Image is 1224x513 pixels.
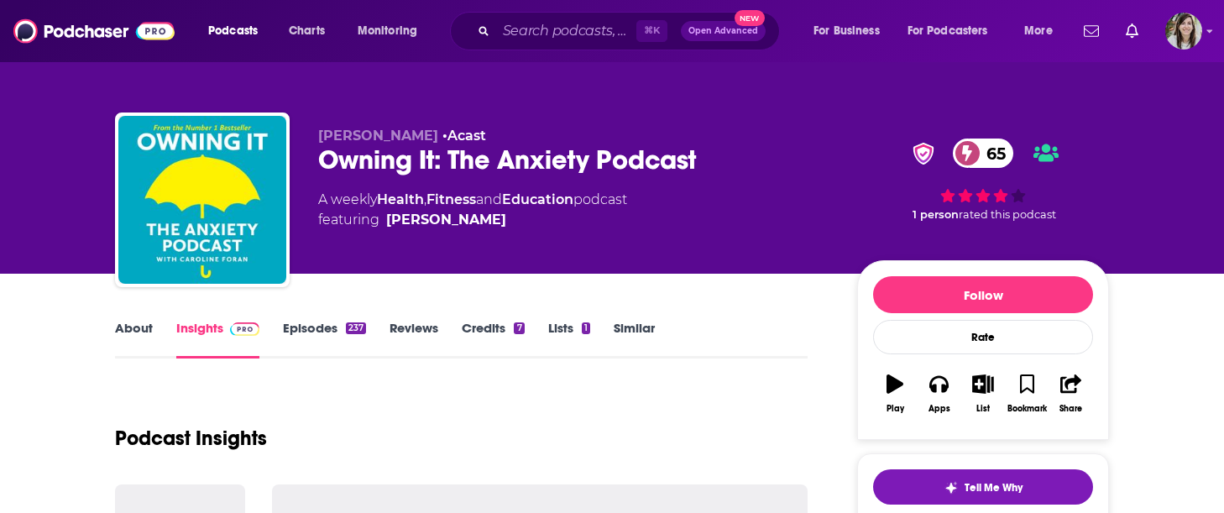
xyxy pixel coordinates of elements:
button: tell me why sparkleTell Me Why [873,469,1093,505]
div: A weekly podcast [318,190,627,230]
img: tell me why sparkle [944,481,958,495]
button: open menu [897,18,1012,44]
button: open menu [1012,18,1074,44]
button: Play [873,364,917,424]
button: Open AdvancedNew [681,21,766,41]
span: 1 person [913,208,959,221]
img: User Profile [1165,13,1202,50]
a: About [115,320,153,359]
span: More [1024,19,1053,43]
img: Podchaser Pro [230,322,259,336]
a: Lists1 [548,320,590,359]
span: ⌘ K [636,20,667,42]
button: Follow [873,276,1093,313]
a: [PERSON_NAME] [386,210,506,230]
img: Owning It: The Anxiety Podcast [118,116,286,284]
div: Rate [873,320,1093,354]
span: Podcasts [208,19,258,43]
span: 65 [970,139,1014,168]
a: InsightsPodchaser Pro [176,320,259,359]
a: Reviews [390,320,438,359]
button: open menu [196,18,280,44]
span: , [424,191,426,207]
span: Logged in as devinandrade [1165,13,1202,50]
span: For Business [813,19,880,43]
span: [PERSON_NAME] [318,128,438,144]
img: Podchaser - Follow, Share and Rate Podcasts [13,15,175,47]
div: List [976,404,990,414]
a: Show notifications dropdown [1119,17,1145,45]
span: and [476,191,502,207]
a: Similar [614,320,655,359]
span: • [442,128,486,144]
span: rated this podcast [959,208,1056,221]
div: 1 [582,322,590,334]
span: featuring [318,210,627,230]
a: Acast [447,128,486,144]
a: 65 [953,139,1014,168]
div: Bookmark [1007,404,1047,414]
span: Open Advanced [688,27,758,35]
div: Apps [928,404,950,414]
h1: Podcast Insights [115,426,267,451]
button: Apps [917,364,960,424]
div: 7 [514,322,524,334]
a: Education [502,191,573,207]
span: Charts [289,19,325,43]
span: Monitoring [358,19,417,43]
div: Play [887,404,904,414]
div: Share [1059,404,1082,414]
a: Show notifications dropdown [1077,17,1106,45]
button: Show profile menu [1165,13,1202,50]
span: New [735,10,765,26]
button: List [961,364,1005,424]
button: open menu [346,18,439,44]
button: Share [1049,364,1093,424]
button: open menu [802,18,901,44]
span: Tell Me Why [965,481,1023,495]
a: Episodes237 [283,320,366,359]
img: verified Badge [908,143,939,165]
div: Search podcasts, credits, & more... [466,12,796,50]
input: Search podcasts, credits, & more... [496,18,636,44]
a: Fitness [426,191,476,207]
a: Charts [278,18,335,44]
a: Credits7 [462,320,524,359]
div: verified Badge65 1 personrated this podcast [857,128,1109,232]
button: Bookmark [1005,364,1049,424]
a: Health [377,191,424,207]
div: 237 [346,322,366,334]
span: For Podcasters [908,19,988,43]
